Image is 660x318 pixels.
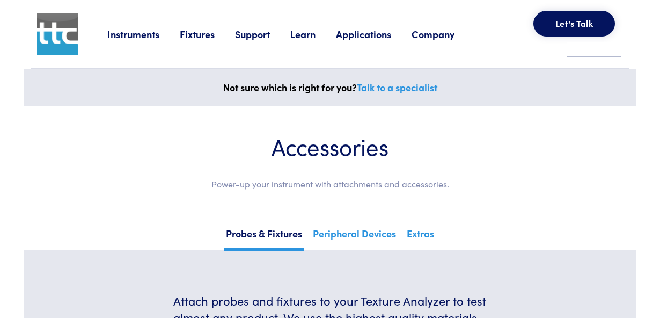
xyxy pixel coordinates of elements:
button: Let's Talk [533,11,615,37]
a: Applications [336,27,412,41]
p: Power-up your instrument with attachments and accessories. [56,177,604,191]
a: Learn [290,27,336,41]
a: Talk to a specialist [357,81,437,94]
a: Company [412,27,475,41]
a: Support [235,27,290,41]
a: Peripheral Devices [311,225,398,248]
a: Fixtures [180,27,235,41]
a: Extras [405,225,436,248]
img: ttc_logo_1x1_v1.0.png [37,13,78,55]
h1: Accessories [56,132,604,161]
a: Probes & Fixtures [224,225,304,251]
a: Instruments [107,27,180,41]
p: Not sure which is right for you? [31,79,629,96]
